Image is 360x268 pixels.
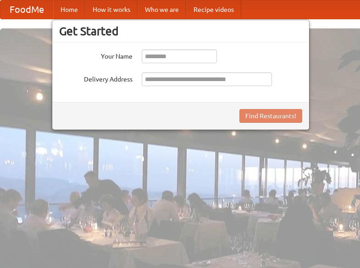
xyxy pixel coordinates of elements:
[138,0,186,19] a: Who we are
[0,0,53,19] a: FoodMe
[59,24,302,38] h3: Get Started
[59,49,133,61] label: Your Name
[186,0,241,19] a: Recipe videos
[239,109,302,123] button: Find Restaurants!
[85,0,138,19] a: How it works
[59,72,133,84] label: Delivery Address
[53,0,85,19] a: Home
